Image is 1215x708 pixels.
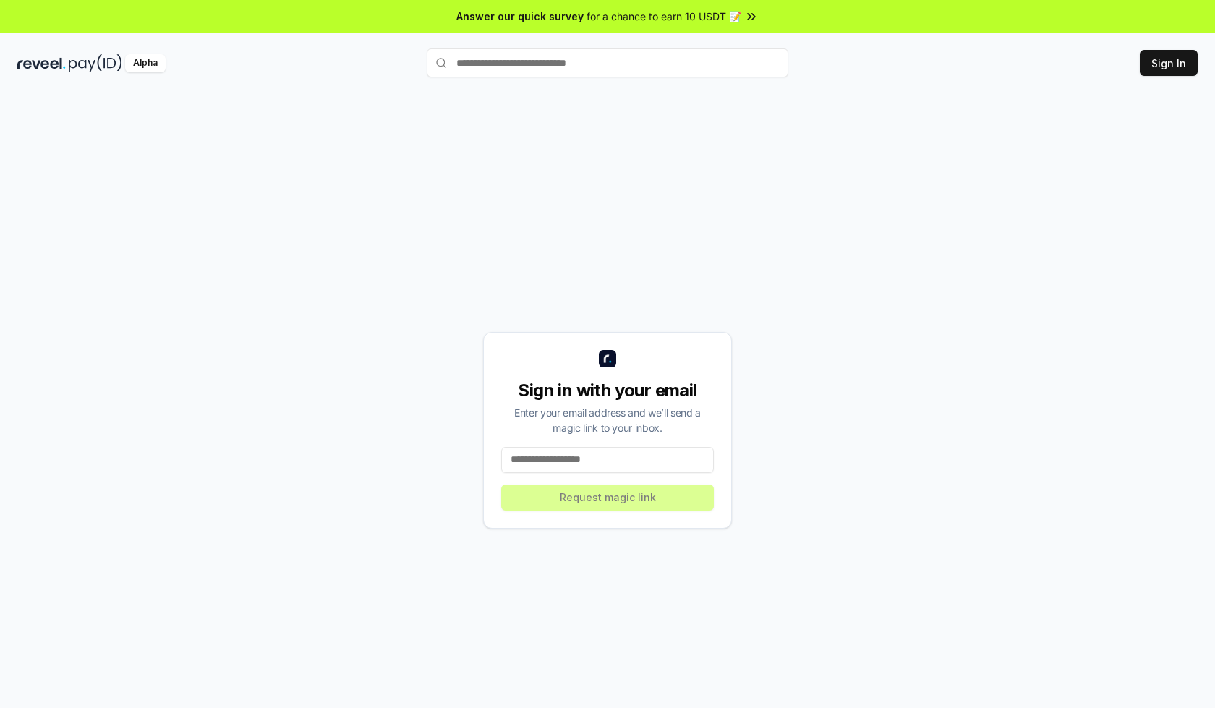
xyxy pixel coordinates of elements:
[17,54,66,72] img: reveel_dark
[587,9,741,24] span: for a chance to earn 10 USDT 📝
[501,379,714,402] div: Sign in with your email
[599,350,616,367] img: logo_small
[125,54,166,72] div: Alpha
[456,9,584,24] span: Answer our quick survey
[501,405,714,435] div: Enter your email address and we’ll send a magic link to your inbox.
[69,54,122,72] img: pay_id
[1140,50,1198,76] button: Sign In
